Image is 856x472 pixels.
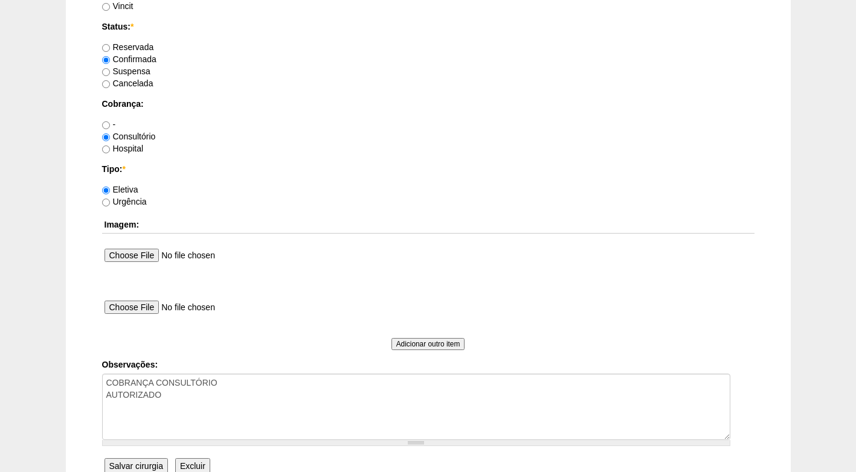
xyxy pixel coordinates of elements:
label: Urgência [102,197,147,206]
textarea: COBRANÇA CONSULTÓRIO [102,374,730,440]
label: Status: [102,21,755,33]
label: Tipo: [102,163,755,175]
label: Confirmada [102,54,156,64]
input: Urgência [102,199,110,206]
th: Imagem: [102,216,755,234]
span: Este campo é obrigatório. [122,164,125,174]
input: Hospital [102,145,110,153]
label: - [102,120,116,129]
label: Observações: [102,359,755,371]
input: Consultório [102,133,110,141]
label: Cancelada [102,78,153,88]
label: Reservada [102,42,154,52]
input: Reservada [102,44,110,52]
input: Suspensa [102,68,110,76]
input: Confirmada [102,56,110,64]
label: Suspensa [102,66,150,76]
label: Vincit [102,1,134,11]
span: Este campo é obrigatório. [130,22,134,31]
label: Cobrança: [102,98,755,110]
label: Consultório [102,132,156,141]
label: Eletiva [102,185,138,194]
input: Vincit [102,3,110,11]
input: - [102,121,110,129]
input: Cancelada [102,80,110,88]
label: Hospital [102,144,144,153]
input: Adicionar outro item [391,338,465,350]
input: Eletiva [102,187,110,194]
